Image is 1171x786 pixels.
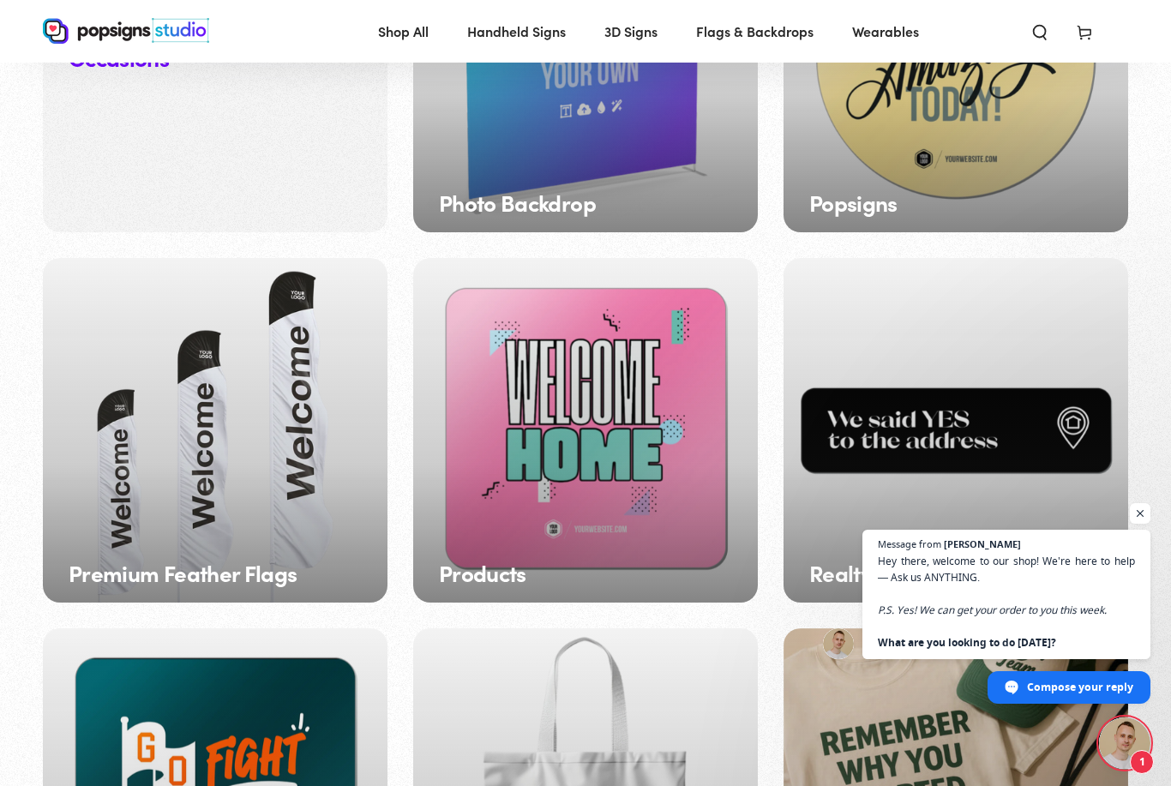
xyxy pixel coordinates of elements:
[467,19,566,44] span: Handheld Signs
[365,9,441,54] a: Shop All
[1130,750,1154,774] span: 1
[1099,717,1150,769] a: Open chat
[809,561,871,585] h3: Realty
[439,561,526,585] h3: Products
[944,539,1021,549] span: [PERSON_NAME]
[69,561,297,585] h3: Premium Feather Flags
[43,258,387,603] a: Premium Feather Flags Premium Feather Flags
[378,19,429,44] span: Shop All
[839,9,932,54] a: Wearables
[413,258,758,603] a: Products
[454,9,579,54] a: Handheld Signs
[604,19,658,44] span: 3D Signs
[1027,672,1133,702] span: Compose your reply
[784,258,1128,603] a: Realty
[1018,12,1062,50] summary: Search our site
[878,553,1135,651] span: Hey there, welcome to our shop! We're here to help — Ask us ANYTHING.
[439,190,596,215] h3: Photo Backdrop
[809,190,898,215] h3: Popsigns
[878,539,941,549] span: Message from
[696,19,814,44] span: Flags & Backdrops
[852,19,919,44] span: Wearables
[43,18,209,44] img: Popsigns Studio
[592,9,670,54] a: 3D Signs
[683,9,826,54] a: Flags & Backdrops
